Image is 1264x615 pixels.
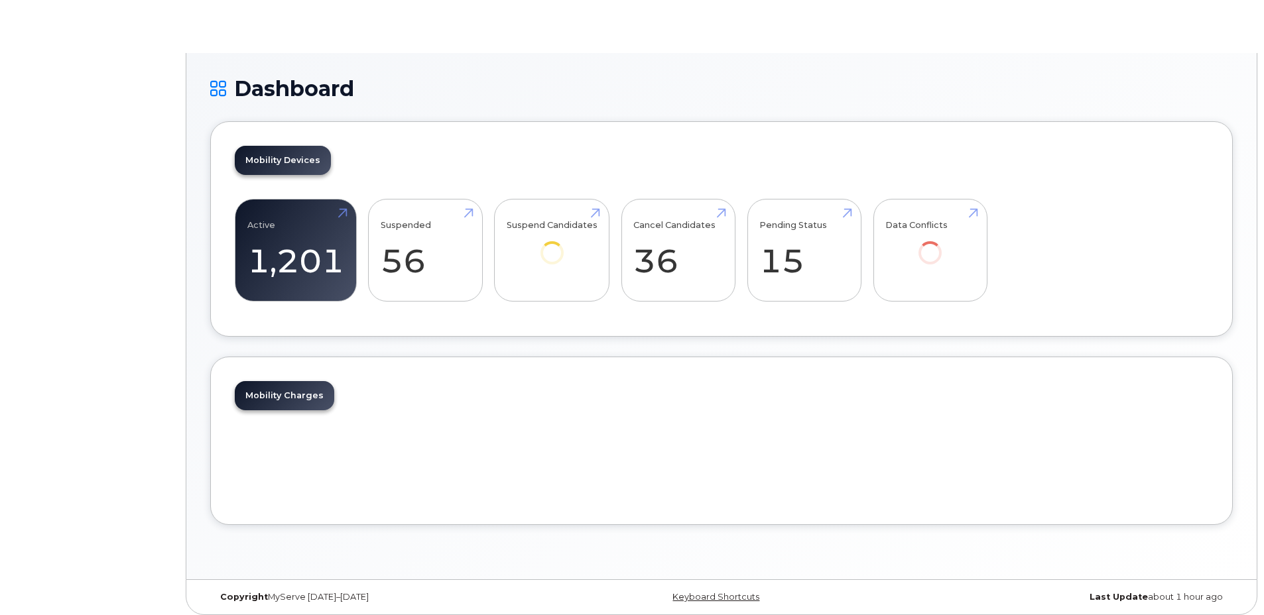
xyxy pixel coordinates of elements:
div: MyServe [DATE]–[DATE] [210,592,551,602]
a: Data Conflicts [885,207,975,283]
strong: Last Update [1090,592,1148,602]
a: Suspend Candidates [507,207,598,283]
a: Keyboard Shortcuts [672,592,759,602]
a: Mobility Devices [235,146,331,175]
strong: Copyright [220,592,268,602]
a: Suspended 56 [381,207,470,294]
a: Pending Status 15 [759,207,849,294]
a: Active 1,201 [247,207,344,294]
h1: Dashboard [210,77,1233,100]
a: Cancel Candidates 36 [633,207,723,294]
div: about 1 hour ago [892,592,1233,602]
a: Mobility Charges [235,381,334,410]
